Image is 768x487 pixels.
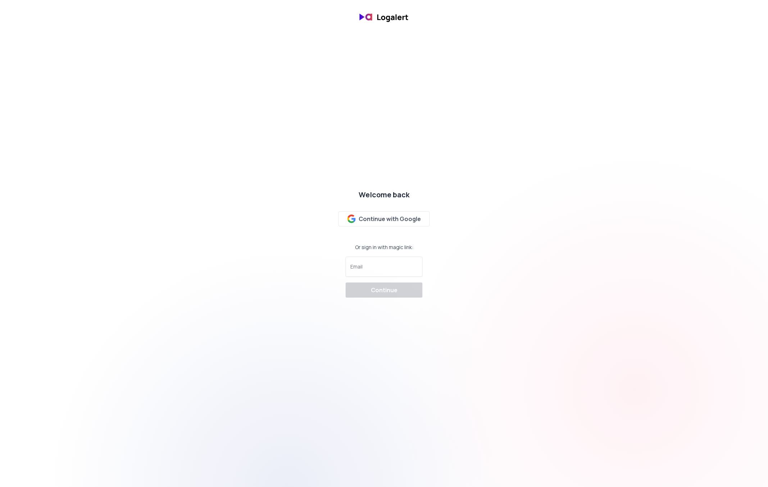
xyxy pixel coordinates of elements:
div: Continue with Google [347,215,421,223]
img: banner logo [355,9,413,26]
div: Welcome back [359,190,409,200]
button: Continue [346,282,423,298]
div: Continue [371,286,397,294]
div: Or sign in with magic link: [355,244,413,251]
button: Continue with Google [338,211,430,226]
input: Email [350,266,418,274]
